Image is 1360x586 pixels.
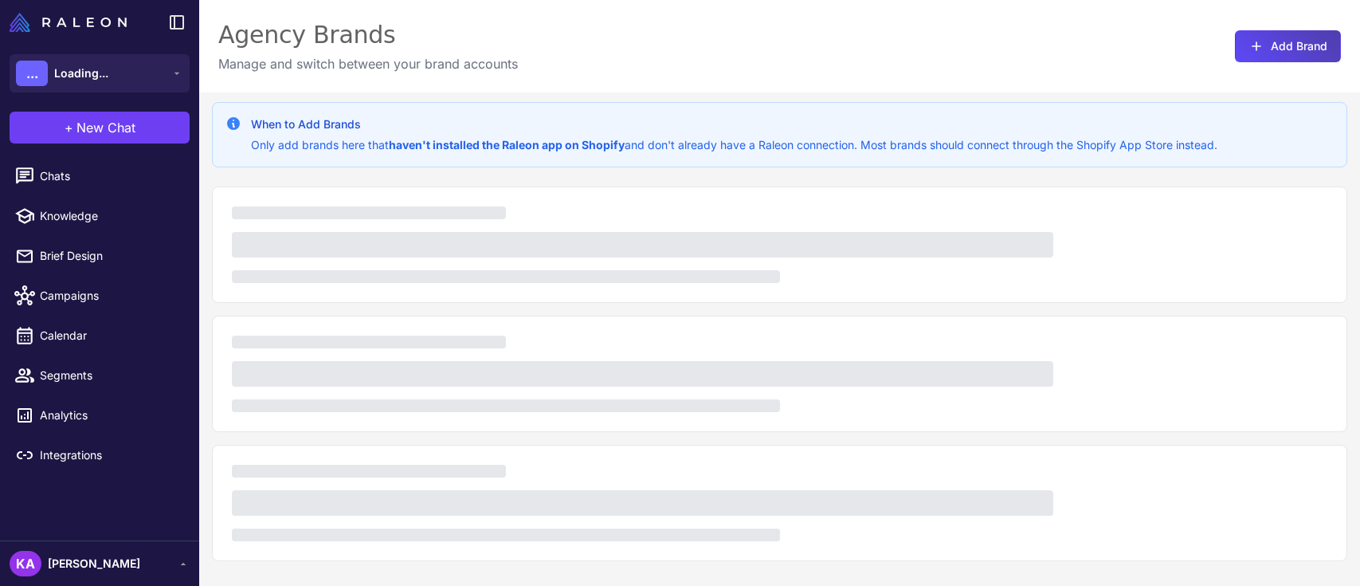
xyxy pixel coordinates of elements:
span: Analytics [40,407,180,424]
span: + [65,118,73,137]
span: Brief Design [40,247,180,265]
span: Loading... [54,65,108,82]
img: Raleon Logo [10,13,127,32]
div: ... [16,61,48,86]
h3: When to Add Brands [251,116,1217,133]
span: Integrations [40,446,180,464]
p: Manage and switch between your brand accounts [218,54,518,73]
a: Chats [6,159,193,193]
p: Only add brands here that and don't already have a Raleon connection. Most brands should connect ... [251,136,1217,154]
span: Knowledge [40,207,180,225]
span: Segments [40,367,180,384]
a: Raleon Logo [10,13,133,32]
a: Knowledge [6,199,193,233]
span: [PERSON_NAME] [48,555,140,572]
button: Add Brand [1235,30,1341,62]
div: KA [10,551,41,576]
span: Chats [40,167,180,185]
button: ...Loading... [10,54,190,92]
span: New Chat [76,118,135,137]
button: +New Chat [10,112,190,144]
a: Segments [6,359,193,392]
a: Campaigns [6,279,193,313]
strong: haven't installed the Raleon app on Shopify [389,138,625,151]
a: Brief Design [6,239,193,273]
a: Analytics [6,399,193,432]
a: Integrations [6,439,193,472]
div: Agency Brands [218,19,518,51]
a: Calendar [6,319,193,352]
span: Calendar [40,327,180,344]
span: Campaigns [40,287,180,305]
